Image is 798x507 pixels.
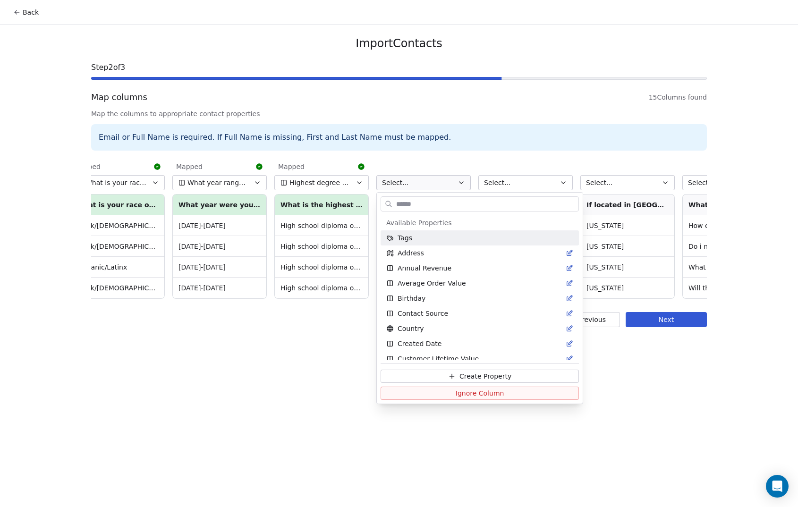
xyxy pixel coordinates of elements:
[398,248,424,258] span: Address
[398,279,466,288] span: Average Order Value
[386,218,452,228] span: Available Properties
[398,354,479,363] span: Customer Lifetime Value
[381,370,579,383] button: Create Property
[398,324,424,333] span: Country
[398,309,448,318] span: Contact Source
[381,387,579,400] button: Ignore Column
[459,372,511,381] span: Create Property
[398,233,412,243] span: Tags
[398,294,425,303] span: Birthday
[398,263,451,273] span: Annual Revenue
[456,389,504,398] span: Ignore Column
[398,339,441,348] span: Created Date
